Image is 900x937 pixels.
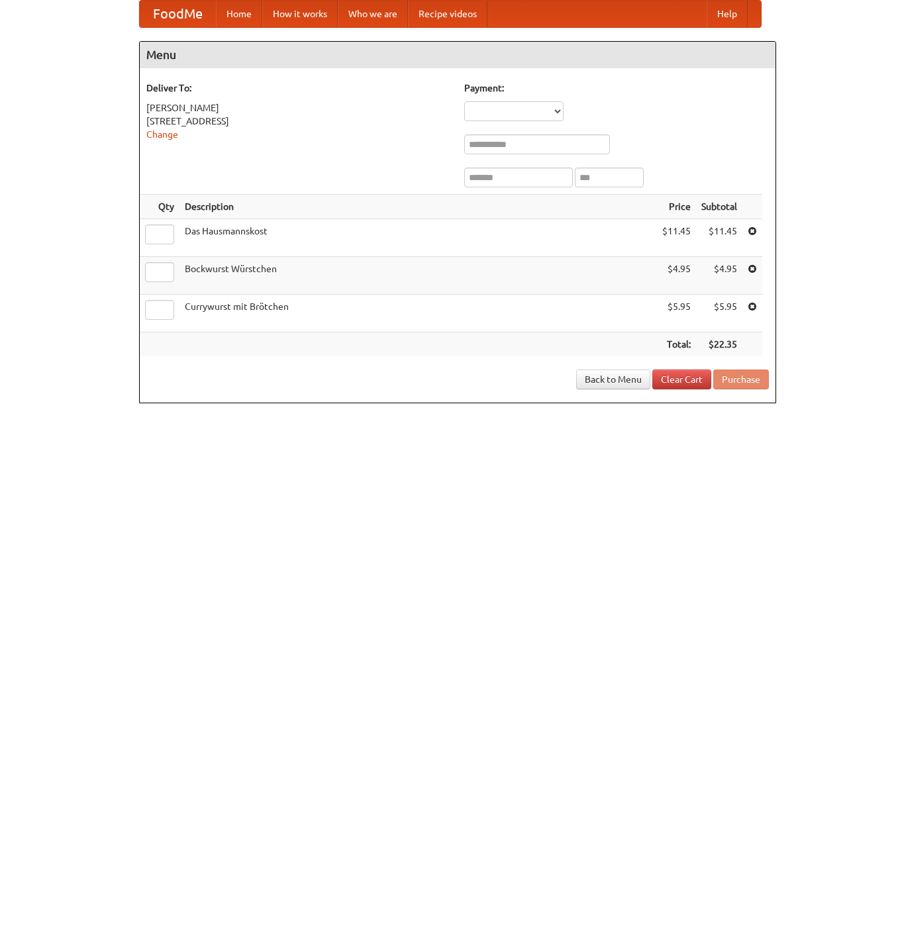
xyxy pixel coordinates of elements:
[713,370,769,389] button: Purchase
[657,295,696,332] td: $5.95
[464,81,769,95] h5: Payment:
[179,219,657,257] td: Das Hausmannskost
[657,332,696,357] th: Total:
[408,1,487,27] a: Recipe videos
[179,295,657,332] td: Currywurst mit Brötchen
[696,332,742,357] th: $22.35
[657,219,696,257] td: $11.45
[338,1,408,27] a: Who we are
[696,257,742,295] td: $4.95
[652,370,711,389] a: Clear Cart
[140,42,775,68] h4: Menu
[696,195,742,219] th: Subtotal
[146,101,451,115] div: [PERSON_NAME]
[576,370,650,389] a: Back to Menu
[146,129,178,140] a: Change
[657,257,696,295] td: $4.95
[140,195,179,219] th: Qty
[179,195,657,219] th: Description
[216,1,262,27] a: Home
[146,115,451,128] div: [STREET_ADDRESS]
[657,195,696,219] th: Price
[146,81,451,95] h5: Deliver To:
[696,219,742,257] td: $11.45
[262,1,338,27] a: How it works
[140,1,216,27] a: FoodMe
[696,295,742,332] td: $5.95
[179,257,657,295] td: Bockwurst Würstchen
[707,1,748,27] a: Help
